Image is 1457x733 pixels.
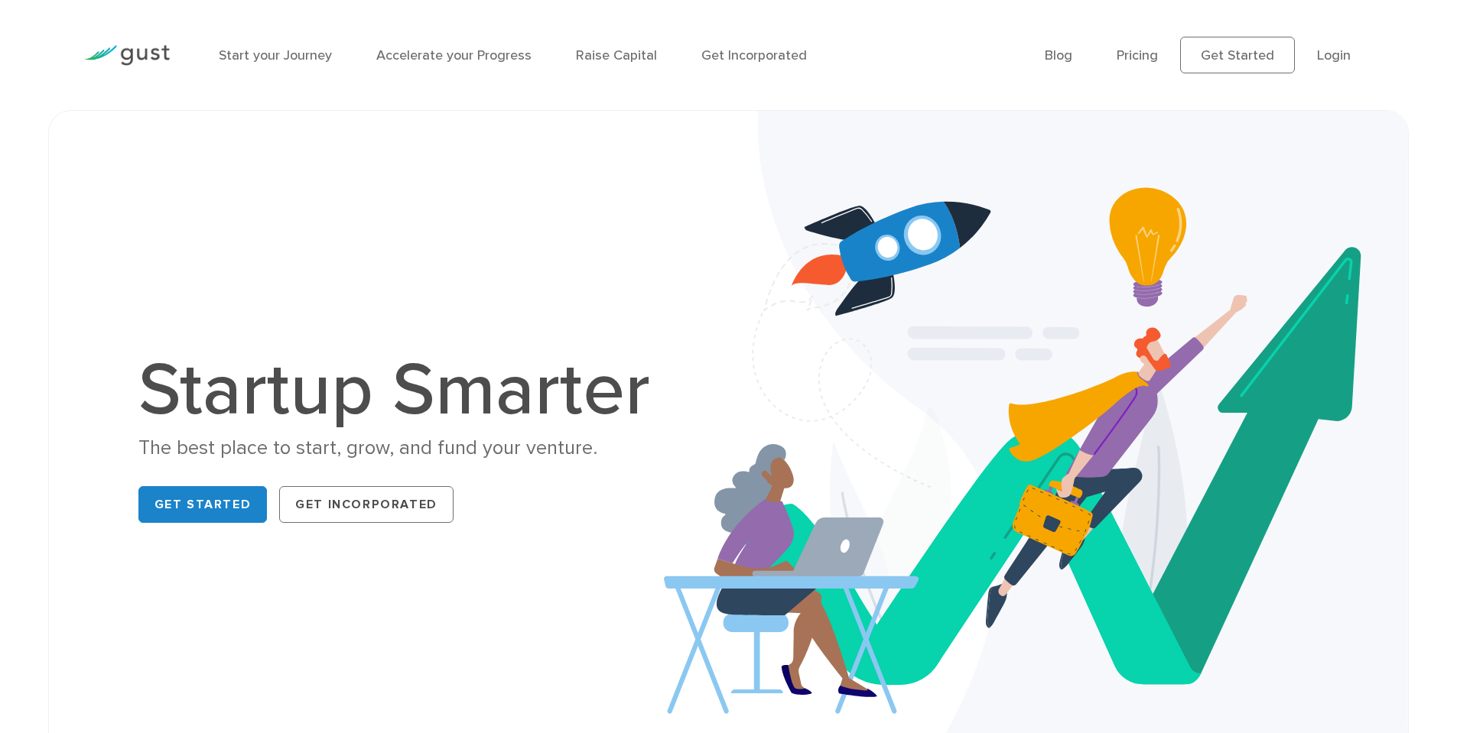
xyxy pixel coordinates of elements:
div: The best place to start, grow, and fund your venture. [138,435,666,462]
img: Gust Logo [84,45,170,66]
a: Start your Journey [219,47,332,63]
a: Blog [1045,47,1072,63]
a: Login [1317,47,1351,63]
a: Get Incorporated [279,486,454,523]
a: Get Started [138,486,268,523]
a: Get Started [1180,37,1295,73]
a: Raise Capital [576,47,657,63]
a: Accelerate your Progress [376,47,532,63]
h1: Startup Smarter [138,354,666,427]
a: Pricing [1117,47,1158,63]
a: Get Incorporated [701,47,807,63]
